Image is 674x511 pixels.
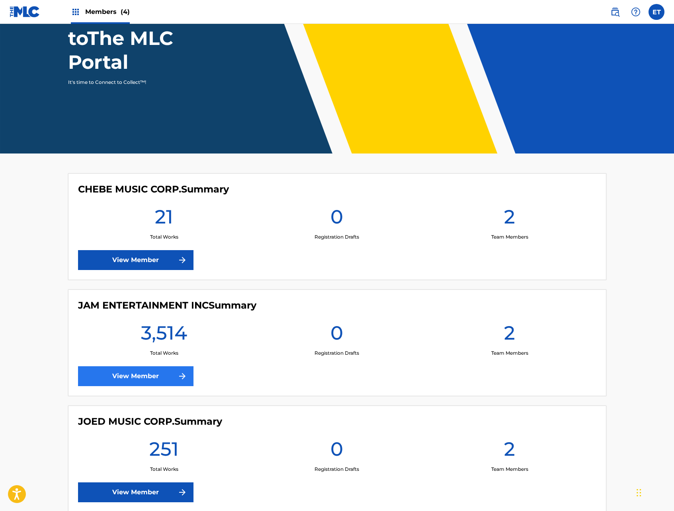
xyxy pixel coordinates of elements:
[628,4,644,20] div: Help
[150,233,178,241] p: Total Works
[71,7,80,17] img: Top Rightsholders
[637,481,641,505] div: Drag
[504,321,515,350] h1: 2
[141,321,187,350] h1: 3,514
[315,233,359,241] p: Registration Drafts
[610,7,620,17] img: search
[78,250,193,270] a: View Member
[68,2,217,74] h1: Welcome to The MLC Portal
[649,4,664,20] div: User Menu
[504,205,515,233] h1: 2
[491,350,528,357] p: Team Members
[10,6,40,17] img: MLC Logo
[178,255,187,265] img: f7272a7cc735f4ea7f67.svg
[78,183,229,195] h4: CHEBE MUSIC CORP.
[315,350,359,357] p: Registration Drafts
[155,205,173,233] h1: 21
[607,4,623,20] a: Public Search
[330,437,343,466] h1: 0
[68,79,206,86] p: It's time to Connect to Collect™!
[78,366,193,386] a: View Member
[178,371,187,381] img: f7272a7cc735f4ea7f67.svg
[78,482,193,502] a: View Member
[85,7,130,16] span: Members
[491,233,528,241] p: Team Members
[149,437,179,466] h1: 251
[634,473,674,511] iframe: Chat Widget
[631,7,641,17] img: help
[150,350,178,357] p: Total Works
[491,466,528,473] p: Team Members
[330,205,343,233] h1: 0
[150,466,178,473] p: Total Works
[121,8,130,16] span: (4)
[330,321,343,350] h1: 0
[178,488,187,497] img: f7272a7cc735f4ea7f67.svg
[78,416,222,427] h4: JOED MUSIC CORP.
[78,299,256,311] h4: JAM ENTERTAINMENT INC
[504,437,515,466] h1: 2
[315,466,359,473] p: Registration Drafts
